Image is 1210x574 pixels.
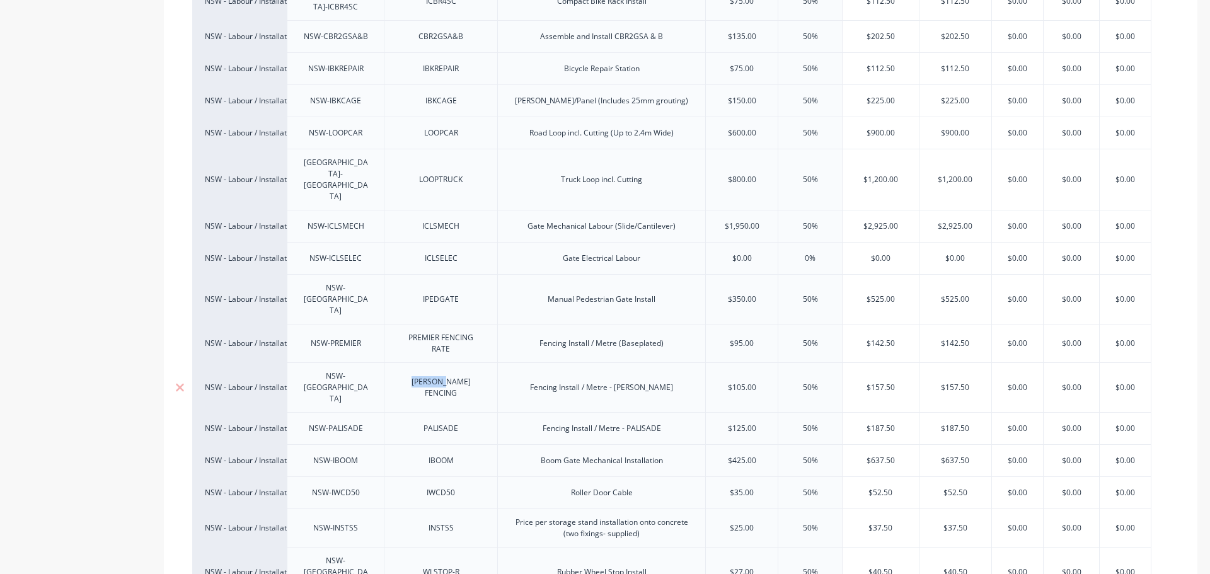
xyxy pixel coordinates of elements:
div: $0.00 [1040,284,1103,315]
div: Assemble and Install CBR2GSA & B [530,28,673,45]
div: $0.00 [1040,413,1103,444]
div: [GEOGRAPHIC_DATA]-[GEOGRAPHIC_DATA] [292,154,379,205]
div: $0.00 [1040,164,1103,195]
div: NSW-IWCD50 [302,485,370,501]
div: $52.50 [843,477,919,508]
div: Truck Loop incl. Cutting [551,171,652,188]
div: $105.00 [706,372,778,403]
div: NSW - Labour / Installation Interstate [205,221,274,232]
div: $0.00 [1093,53,1156,84]
div: NSW - Labour / Installation InterstateNSW-[GEOGRAPHIC_DATA][PERSON_NAME] FENCINGFencing Install /... [192,362,1151,412]
div: Fencing Install / Metre (Baseplated) [529,335,674,352]
div: NSW - Labour / Installation Interstate [205,63,274,74]
div: NSW-IBKREPAIR [298,60,374,77]
div: $0.00 [1093,164,1156,195]
div: Gate Electrical Labour [553,250,650,267]
div: $0.00 [986,85,1049,117]
div: $0.00 [1040,328,1103,359]
div: 50% [778,512,842,544]
div: $157.50 [843,372,919,403]
div: $35.00 [706,477,778,508]
div: $900.00 [919,117,991,149]
div: IBKREPAIR [410,60,473,77]
div: $0.00 [986,284,1049,315]
div: 50% [778,85,842,117]
div: IPEDGATE [410,291,473,307]
div: $0.00 [1093,512,1156,544]
div: $0.00 [919,243,991,274]
div: $2,925.00 [843,210,919,242]
div: $0.00 [1040,445,1103,476]
div: CBR2GSA&B [408,28,473,45]
div: $150.00 [706,85,778,117]
div: NSW - Labour / Installation InterstateNSW-ICLSMECHICLSMECHGate Mechanical Labour (Slide/Cantileve... [192,210,1151,242]
div: NSW - Labour / Installation InterstateNSW-CBR2GSA&BCBR2GSA&BAssemble and Install CBR2GSA & B$135.... [192,20,1151,52]
div: PREMIER FENCING RATE [389,330,492,357]
div: $125.00 [706,413,778,444]
div: $0.00 [1040,512,1103,544]
div: $0.00 [1093,477,1156,508]
div: NSW - Labour / Installation Interstate[GEOGRAPHIC_DATA]-[GEOGRAPHIC_DATA]LOOPTRUCKTruck Loop incl... [192,149,1151,210]
div: NSW - Labour / Installation InterstateNSW-IBOOMIBOOMBoom Gate Mechanical Installation$425.0050%$6... [192,444,1151,476]
div: IBOOM [410,452,473,469]
div: NSW-CBR2GSA&B [294,28,378,45]
div: $350.00 [706,284,778,315]
div: IBKCAGE [410,93,473,109]
div: NSW - Labour / Installation Interstate [205,31,274,42]
div: 50% [778,328,842,359]
div: $2,925.00 [919,210,991,242]
div: $75.00 [706,53,778,84]
div: NSW - Labour / Installation Interstate [205,174,274,185]
div: $0.00 [843,243,919,274]
div: $0.00 [1093,328,1156,359]
div: $525.00 [919,284,991,315]
div: NSW-LOOPCAR [299,125,372,141]
div: $0.00 [986,210,1049,242]
div: NSW - Labour / Installation InterstateNSW-ICLSELECICLSELECGate Electrical Labour$0.000%$0.00$0.00... [192,242,1151,274]
div: PALISADE [410,420,473,437]
div: 50% [778,53,842,84]
div: NSW-ICLSELEC [299,250,372,267]
div: 50% [778,372,842,403]
div: $0.00 [1093,445,1156,476]
div: NSW - Labour / Installation InterstateNSW-IBKREPAIRIBKREPAIRBicycle Repair Station$75.0050%$112.5... [192,52,1151,84]
div: $0.00 [1040,117,1103,149]
div: 50% [778,117,842,149]
div: $0.00 [1093,413,1156,444]
div: Gate Mechanical Labour (Slide/Cantilever) [517,218,686,234]
div: $135.00 [706,21,778,52]
div: $0.00 [986,164,1049,195]
div: $202.50 [919,21,991,52]
div: INSTSS [410,520,473,536]
div: $900.00 [843,117,919,149]
div: NSW - Labour / Installation InterstateNSW-[GEOGRAPHIC_DATA]IPEDGATEManual Pedestrian Gate Install... [192,274,1151,324]
div: Road Loop incl. Cutting (Up to 2.4m Wide) [519,125,684,141]
div: LOOPCAR [410,125,473,141]
div: NSW-PREMIER [301,335,371,352]
div: $600.00 [706,117,778,149]
div: $0.00 [1040,21,1103,52]
div: NSW - Labour / Installation InterstateNSW-IBKCAGEIBKCAGE[PERSON_NAME]/Panel (Includes 25mm grouti... [192,84,1151,117]
div: $0.00 [1040,477,1103,508]
div: 50% [778,164,842,195]
div: $25.00 [706,512,778,544]
div: $0.00 [1093,284,1156,315]
div: $187.50 [919,413,991,444]
div: Fencing Install / Metre - [PERSON_NAME] [520,379,683,396]
div: $800.00 [706,164,778,195]
div: $112.50 [919,53,991,84]
div: 0% [778,243,842,274]
div: $0.00 [1093,85,1156,117]
div: $37.50 [919,512,991,544]
div: NSW - Labour / Installation InterstateNSW-PREMIERPREMIER FENCING RATEFencing Install / Metre (Bas... [192,324,1151,362]
div: $142.50 [919,328,991,359]
div: NSW-ICLSMECH [297,218,374,234]
div: $157.50 [919,372,991,403]
div: $0.00 [986,477,1049,508]
div: $1,200.00 [843,164,919,195]
div: $0.00 [986,413,1049,444]
div: $52.50 [919,477,991,508]
div: IWCD50 [410,485,473,501]
div: $0.00 [1040,243,1103,274]
div: $0.00 [986,117,1049,149]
